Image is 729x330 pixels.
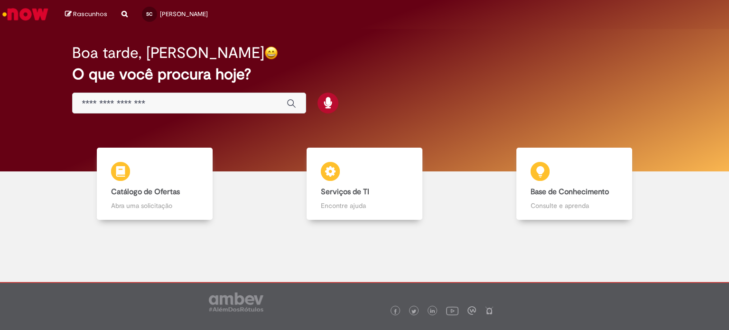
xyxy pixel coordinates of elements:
[65,10,107,19] a: Rascunhos
[146,11,152,17] span: SC
[469,148,679,220] a: Base de Conhecimento Consulte e aprenda
[393,309,398,314] img: logo_footer_facebook.png
[73,9,107,19] span: Rascunhos
[446,304,458,317] img: logo_footer_youtube.png
[260,148,469,220] a: Serviços de TI Encontre ajuda
[531,187,609,197] b: Base de Conhecimento
[72,45,264,61] h2: Boa tarde, [PERSON_NAME]
[160,10,208,18] span: [PERSON_NAME]
[467,306,476,315] img: logo_footer_workplace.png
[1,5,50,24] img: ServiceNow
[485,306,494,315] img: logo_footer_naosei.png
[209,292,263,311] img: logo_footer_ambev_rotulo_gray.png
[321,201,408,210] p: Encontre ajuda
[50,148,260,220] a: Catálogo de Ofertas Abra uma solicitação
[411,309,416,314] img: logo_footer_twitter.png
[430,309,435,314] img: logo_footer_linkedin.png
[531,201,617,210] p: Consulte e aprenda
[264,46,278,60] img: happy-face.png
[72,66,657,83] h2: O que você procura hoje?
[111,201,198,210] p: Abra uma solicitação
[111,187,180,197] b: Catálogo de Ofertas
[321,187,369,197] b: Serviços de TI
